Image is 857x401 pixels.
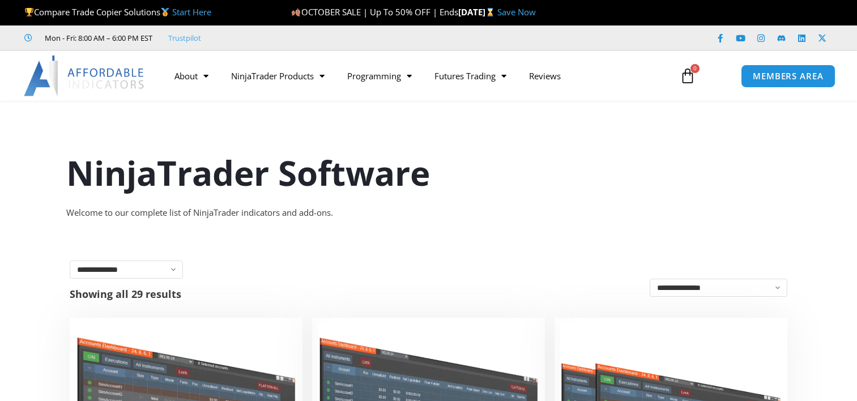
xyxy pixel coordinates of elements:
a: 0 [663,59,713,92]
a: Reviews [518,63,572,89]
span: OCTOBER SALE | Up To 50% OFF | Ends [291,6,458,18]
a: NinjaTrader Products [220,63,336,89]
img: 🥇 [161,8,169,16]
nav: Menu [163,63,669,89]
a: Start Here [172,6,211,18]
a: Programming [336,63,423,89]
span: 0 [690,64,700,73]
img: ⌛ [486,8,494,16]
span: Compare Trade Copier Solutions [24,6,211,18]
p: Showing all 29 results [70,289,181,299]
div: Welcome to our complete list of NinjaTrader indicators and add-ons. [66,205,791,221]
span: MEMBERS AREA [753,72,824,80]
a: Save Now [497,6,536,18]
span: Mon - Fri: 8:00 AM – 6:00 PM EST [42,31,152,45]
img: 🏆 [25,8,33,16]
h1: NinjaTrader Software [66,149,791,197]
a: Futures Trading [423,63,518,89]
a: About [163,63,220,89]
a: MEMBERS AREA [741,65,835,88]
select: Shop order [650,279,787,297]
img: LogoAI | Affordable Indicators – NinjaTrader [24,56,146,96]
img: 🍂 [292,8,300,16]
a: Trustpilot [168,31,201,45]
strong: [DATE] [458,6,497,18]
